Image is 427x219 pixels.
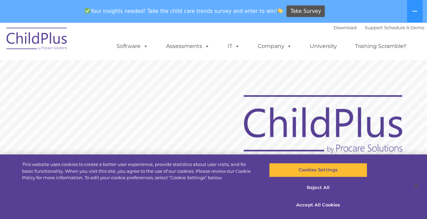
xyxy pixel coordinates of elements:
[290,5,321,17] span: Take Survey
[221,39,247,53] a: IT
[269,198,367,212] button: Accept All Cookies
[348,39,413,53] a: Training Scramble!!
[303,39,344,53] a: University
[82,4,286,18] span: Your insights needed! Take the child care trends survey and enter to win!
[110,39,155,53] a: Software
[334,25,357,30] a: Download
[3,23,71,57] img: ChildPlus by Procare Solutions
[159,39,216,53] a: Assessments
[85,8,90,13] img: ✅
[269,163,367,177] button: Cookies Settings
[365,25,383,30] a: Support
[251,39,299,53] a: Company
[278,8,283,13] img: 👏
[384,25,424,30] a: Schedule A Demo
[269,181,367,195] button: Reject All
[334,25,424,30] font: |
[286,5,325,17] a: Take Survey
[409,179,424,193] button: Close
[22,161,256,181] div: This website uses cookies to create a better user experience, provide statistics about user visit...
